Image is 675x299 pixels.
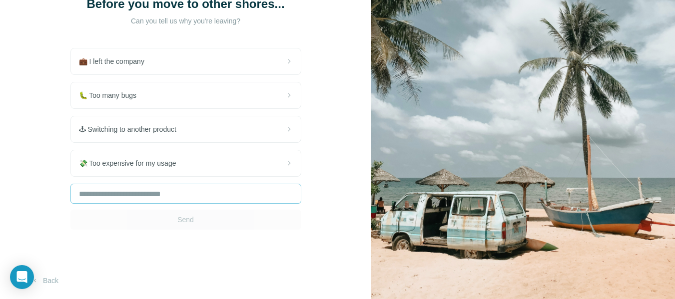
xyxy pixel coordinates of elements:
[10,265,34,289] div: Open Intercom Messenger
[79,90,145,100] span: 🐛 Too many bugs
[24,272,65,290] button: Back
[86,16,286,26] p: Can you tell us why you're leaving?
[79,124,184,134] span: 🕹 Switching to another product
[79,56,152,66] span: 💼 I left the company
[79,158,184,168] span: 💸 Too expensive for my usage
